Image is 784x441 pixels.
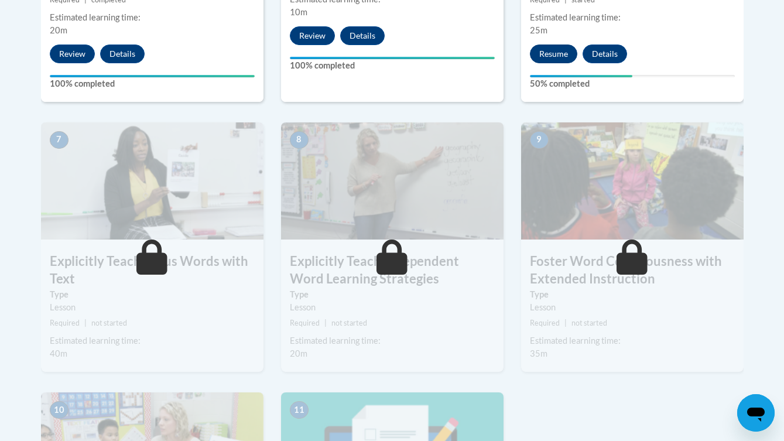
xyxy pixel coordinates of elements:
h3: Explicitly Teach Focus Words with Text [41,252,263,289]
label: Type [290,288,495,301]
label: 100% completed [50,77,255,90]
iframe: Button to launch messaging window [737,394,775,432]
button: Details [100,45,145,63]
span: 7 [50,131,69,149]
span: 8 [290,131,309,149]
button: Details [340,26,385,45]
img: Course Image [281,122,504,240]
div: Lesson [530,301,735,314]
label: 50% completed [530,77,735,90]
span: 25m [530,25,547,35]
div: Lesson [290,301,495,314]
span: 9 [530,131,549,149]
label: Type [530,288,735,301]
span: Required [290,319,320,327]
span: | [84,319,87,327]
span: not started [331,319,367,327]
span: 10m [290,7,307,17]
label: 100% completed [290,59,495,72]
span: 40m [50,348,67,358]
span: 10 [50,401,69,419]
span: 20m [50,25,67,35]
span: 35m [530,348,547,358]
span: | [324,319,327,327]
button: Review [50,45,95,63]
img: Course Image [521,122,744,240]
div: Estimated learning time: [50,334,255,347]
span: Required [530,319,560,327]
div: Estimated learning time: [290,334,495,347]
img: Course Image [41,122,263,240]
span: not started [91,319,127,327]
div: Estimated learning time: [530,334,735,347]
button: Review [290,26,335,45]
div: Lesson [50,301,255,314]
button: Details [583,45,627,63]
div: Estimated learning time: [50,11,255,24]
span: 20m [290,348,307,358]
h3: Foster Word Consciousness with Extended Instruction [521,252,744,289]
label: Type [50,288,255,301]
span: 11 [290,401,309,419]
div: Estimated learning time: [530,11,735,24]
button: Resume [530,45,577,63]
span: | [564,319,567,327]
div: Your progress [50,75,255,77]
div: Your progress [290,57,495,59]
span: Required [50,319,80,327]
div: Your progress [530,75,632,77]
span: not started [571,319,607,327]
h3: Explicitly Teach Independent Word Learning Strategies [281,252,504,289]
